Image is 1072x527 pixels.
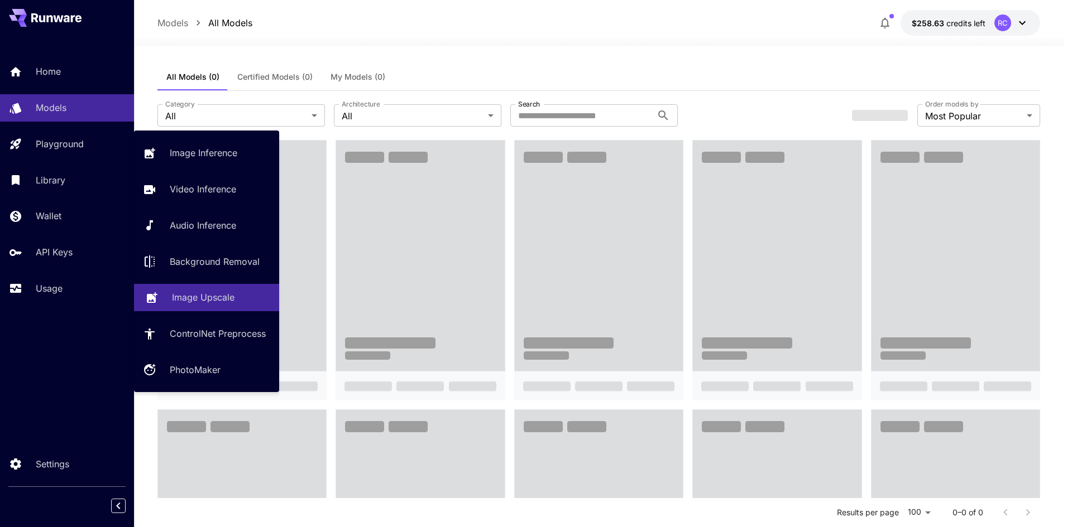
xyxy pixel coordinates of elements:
[170,255,260,268] p: Background Removal
[119,496,134,516] div: Collapse sidebar
[170,146,237,159] p: Image Inference
[36,245,73,259] p: API Keys
[925,99,978,109] label: Order models by
[134,320,279,347] a: ControlNet Preprocess
[36,65,61,78] p: Home
[134,139,279,167] a: Image Inference
[994,14,1011,31] div: RC
[912,17,985,29] div: $258.62888
[170,363,221,376] p: PhotoMaker
[903,504,935,520] div: 100
[518,99,540,109] label: Search
[946,18,985,28] span: credits left
[912,18,946,28] span: $258.63
[331,72,385,82] span: My Models (0)
[134,284,279,311] a: Image Upscale
[172,291,234,304] p: Image Upscale
[134,356,279,384] a: PhotoMaker
[237,72,313,82] span: Certified Models (0)
[36,457,69,471] p: Settings
[953,507,983,518] p: 0–0 of 0
[157,16,188,30] p: Models
[134,248,279,275] a: Background Removal
[165,99,195,109] label: Category
[166,72,219,82] span: All Models (0)
[36,137,84,151] p: Playground
[925,109,1022,123] span: Most Popular
[901,10,1040,36] button: $258.62888
[837,507,899,518] p: Results per page
[111,499,126,513] button: Collapse sidebar
[170,327,266,340] p: ControlNet Preprocess
[165,109,307,123] span: All
[36,282,63,295] p: Usage
[170,219,236,232] p: Audio Inference
[157,16,252,30] nav: breadcrumb
[134,176,279,203] a: Video Inference
[208,16,252,30] p: All Models
[36,101,66,114] p: Models
[170,182,236,196] p: Video Inference
[342,99,380,109] label: Architecture
[36,173,65,187] p: Library
[342,109,484,123] span: All
[134,212,279,239] a: Audio Inference
[36,209,61,223] p: Wallet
